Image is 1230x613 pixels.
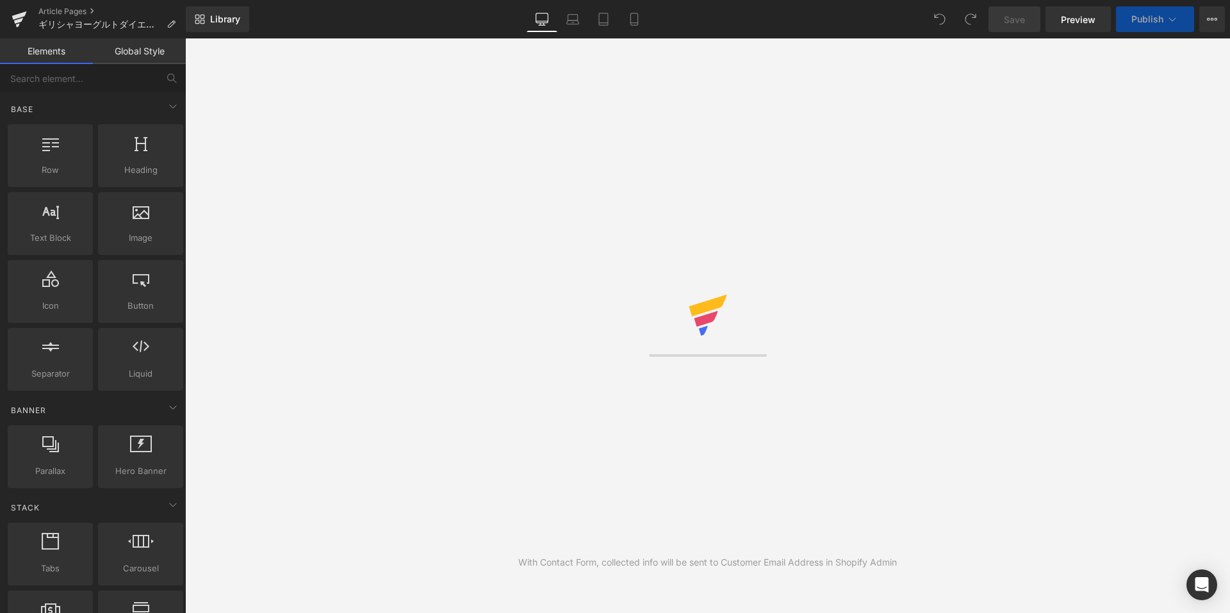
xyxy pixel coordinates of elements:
span: Parallax [12,464,89,478]
a: Mobile [619,6,650,32]
span: ギリシャヨーグルトダイエット [38,19,161,29]
a: Global Style [93,38,186,64]
span: Row [12,163,89,177]
span: Preview [1061,13,1095,26]
a: Desktop [527,6,557,32]
a: Preview [1045,6,1111,32]
span: Library [210,13,240,25]
span: Base [10,103,35,115]
span: Liquid [102,367,179,380]
span: Hero Banner [102,464,179,478]
span: Tabs [12,562,89,575]
span: Banner [10,404,47,416]
div: Open Intercom Messenger [1186,569,1217,600]
span: Button [102,299,179,313]
button: Redo [958,6,983,32]
a: Laptop [557,6,588,32]
span: Separator [12,367,89,380]
a: Article Pages [38,6,186,17]
button: Undo [927,6,953,32]
span: Heading [102,163,179,177]
span: Icon [12,299,89,313]
span: Image [102,231,179,245]
a: Tablet [588,6,619,32]
span: Stack [10,502,41,514]
span: Text Block [12,231,89,245]
div: With Contact Form, collected info will be sent to Customer Email Address in Shopify Admin [518,555,897,569]
span: Save [1004,13,1025,26]
button: Publish [1116,6,1194,32]
button: More [1199,6,1225,32]
span: Publish [1131,14,1163,24]
a: New Library [186,6,249,32]
span: Carousel [102,562,179,575]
